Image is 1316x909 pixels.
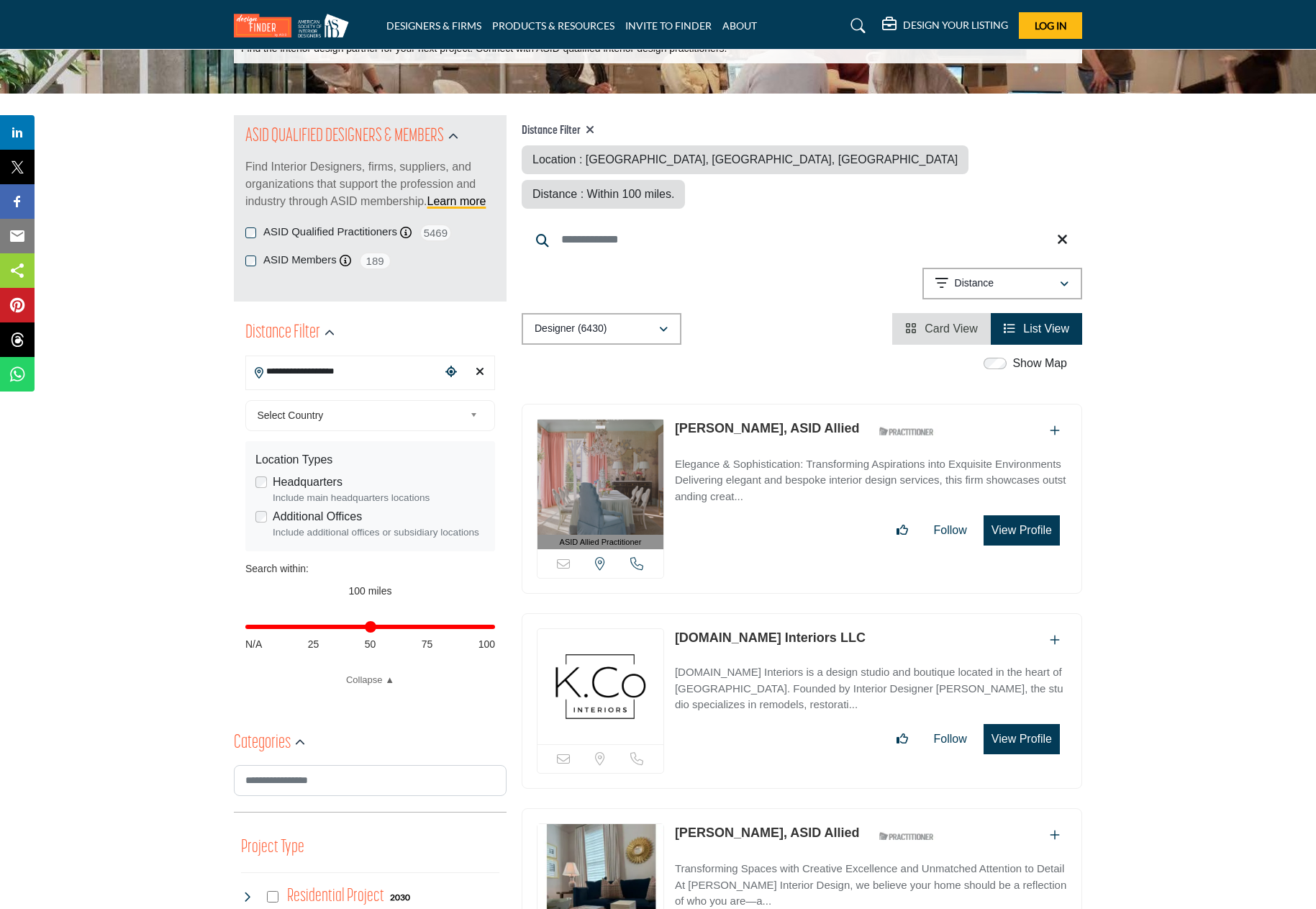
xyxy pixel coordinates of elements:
span: Select Country [258,407,465,424]
a: [PERSON_NAME], ASID Allied [675,826,860,840]
img: ASID Qualified Practitioners Badge Icon [873,827,938,845]
li: List View [991,313,1082,345]
button: Follow [925,725,976,754]
label: Headquarters [273,474,342,491]
button: Like listing [887,725,917,754]
input: Search Category [234,765,507,796]
a: INVITE TO FINDER [625,19,712,32]
img: Brittany Johnston, ASID Allied [537,420,663,535]
label: Additional Offices [273,508,362,525]
a: DESIGNERS & FIRMS [386,19,481,32]
p: Brittany Johnston, ASID Allied [675,419,860,438]
span: 25 [308,637,319,652]
label: Show Map [1012,355,1067,372]
span: N/A [245,637,262,652]
span: 5469 [419,224,452,242]
button: View Profile [984,515,1060,546]
button: Distance [922,268,1082,299]
div: Include main headquarters locations [273,491,485,505]
a: [DOMAIN_NAME] Interiors LLC [675,630,866,645]
button: Project Type [241,834,304,861]
span: 100 miles [349,585,392,597]
a: [PERSON_NAME], ASID Allied [675,421,860,435]
button: Follow [925,516,976,545]
h2: Categories [234,731,291,756]
span: 50 [365,637,376,652]
img: Site Logo [234,14,356,37]
span: Log In [1035,19,1067,32]
a: View List [1004,322,1069,335]
input: Search Keyword [522,222,1082,257]
img: K.Co Interiors LLC [537,629,663,744]
input: Select Residential Project checkbox [267,891,278,903]
p: Christi Bowen, ASID Allied [675,823,860,843]
a: [DOMAIN_NAME] Interiors is a design studio and boutique located in the heart of [GEOGRAPHIC_DATA]... [675,656,1067,713]
a: Elegance & Sophistication: Transforming Aspirations into Exquisite Environments Delivering elegan... [675,448,1067,505]
a: Add To List [1050,634,1060,646]
button: View Profile [984,724,1060,754]
a: View Card [905,322,978,335]
p: Find Interior Designers, firms, suppliers, and organizations that support the profession and indu... [245,158,495,210]
span: List View [1023,322,1069,335]
input: Search Location [246,358,440,386]
div: 2030 Results For Residential Project [390,890,410,903]
span: Location : [GEOGRAPHIC_DATA], [GEOGRAPHIC_DATA], [GEOGRAPHIC_DATA] [532,153,958,166]
button: Like listing [887,516,917,545]
a: Search [837,14,875,37]
h2: Distance Filter [245,320,320,346]
p: Distance [955,276,994,291]
div: Include additional offices or subsidiary locations [273,525,485,540]
p: Designer (6430) [535,322,607,336]
a: Add To List [1050,425,1060,437]
span: 100 [478,637,495,652]
span: Card View [925,322,978,335]
h2: ASID QUALIFIED DESIGNERS & MEMBERS [245,124,444,150]
h4: Distance Filter [522,124,1082,138]
input: ASID Qualified Practitioners checkbox [245,227,256,238]
a: Collapse ▲ [245,673,495,687]
label: ASID Members [263,252,337,268]
a: ABOUT [722,19,757,32]
p: [DOMAIN_NAME] Interiors is a design studio and boutique located in the heart of [GEOGRAPHIC_DATA]... [675,664,1067,713]
input: ASID Members checkbox [245,255,256,266]
a: Add To List [1050,829,1060,841]
div: Location Types [255,451,485,469]
p: K.Co Interiors LLC [675,628,866,648]
a: ASID Allied Practitioner [537,420,663,550]
h4: Residential Project: Types of projects range from simple residential renovations to highly comple... [287,884,384,909]
div: Clear search location [469,357,491,388]
div: DESIGN YOUR LISTING [882,17,1008,35]
li: Card View [892,313,991,345]
a: Learn more [427,195,486,207]
span: ASID Allied Practitioner [560,536,642,548]
div: Search within: [245,561,495,576]
a: PRODUCTS & RESOURCES [492,19,614,32]
p: Elegance & Sophistication: Transforming Aspirations into Exquisite Environments Delivering elegan... [675,456,1067,505]
b: 2030 [390,892,410,903]
button: Designer (6430) [522,313,681,345]
div: Choose your current location [440,357,462,388]
span: 75 [422,637,433,652]
h5: DESIGN YOUR LISTING [903,19,1008,32]
button: Log In [1019,12,1082,39]
img: ASID Qualified Practitioners Badge Icon [873,422,938,440]
label: ASID Qualified Practitioners [263,224,397,240]
span: 189 [359,252,391,270]
span: Distance : Within 100 miles. [532,188,674,200]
